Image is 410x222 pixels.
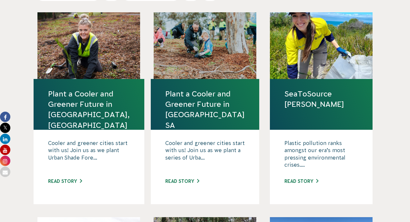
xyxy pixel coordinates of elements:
a: Plant a Cooler and Greener Future in [GEOGRAPHIC_DATA], [GEOGRAPHIC_DATA] [48,89,130,130]
a: Read story [48,179,82,184]
a: Read story [165,179,199,184]
p: Plastic pollution ranks amongst our era’s most pressing environmental crises.... [284,139,358,172]
p: Cooler and greener cities start with us! Join us as we plant Urban Shade Fore... [48,139,130,172]
p: Cooler and greener cities start with us! Join us as we plant a series of Urba... [165,139,245,172]
a: Read story [284,179,318,184]
a: SeaToSource [PERSON_NAME] [284,89,358,109]
a: Plant a Cooler and Greener Future in [GEOGRAPHIC_DATA] SA [165,89,245,130]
